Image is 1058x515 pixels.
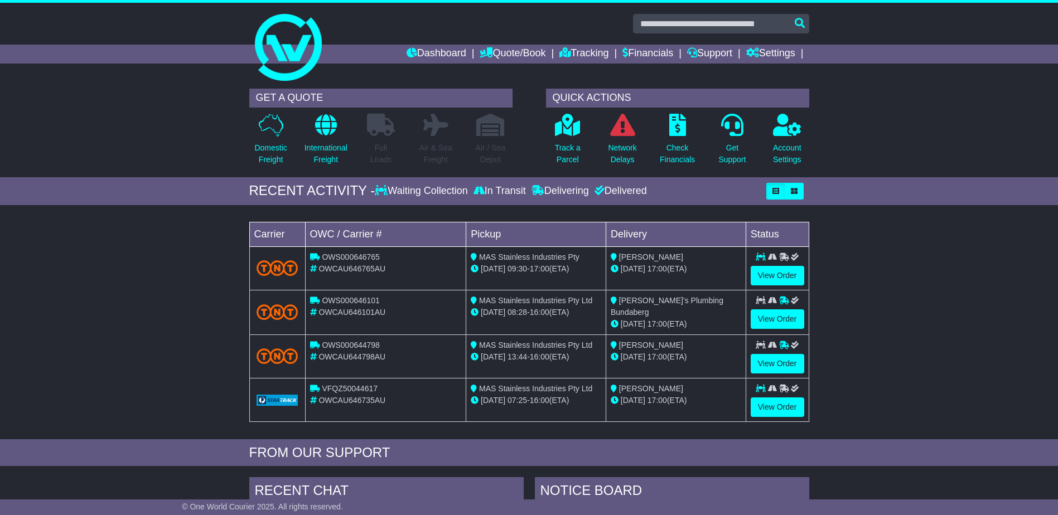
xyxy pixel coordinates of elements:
[508,264,527,273] span: 09:30
[546,89,809,108] div: QUICK ACTIONS
[481,264,505,273] span: [DATE]
[718,113,746,172] a: GetSupport
[479,384,592,393] span: MAS Stainless Industries Pty Ltd
[592,185,647,197] div: Delivered
[535,477,809,507] div: NOTICE BOARD
[648,264,667,273] span: 17:00
[322,384,378,393] span: VFQZ50044617
[249,89,513,108] div: GET A QUOTE
[687,45,732,64] a: Support
[508,396,527,405] span: 07:25
[481,352,505,361] span: [DATE]
[257,260,298,275] img: TNT_Domestic.png
[718,142,746,166] p: Get Support
[305,222,466,246] td: OWC / Carrier #
[746,222,809,246] td: Status
[530,396,549,405] span: 16:00
[621,352,645,361] span: [DATE]
[466,222,606,246] td: Pickup
[367,142,395,166] p: Full Loads
[608,142,636,166] p: Network Delays
[257,395,298,406] img: GetCarrierServiceLogo
[419,142,452,166] p: Air & Sea Freight
[529,185,592,197] div: Delivering
[481,308,505,317] span: [DATE]
[479,252,579,261] span: MAS Stainless Industries Pty
[322,252,380,261] span: OWS000646765
[659,113,695,172] a: CheckFinancials
[257,348,298,363] img: TNT_Domestic.png
[318,352,385,361] span: OWCAU644798AU
[476,142,506,166] p: Air / Sea Depot
[606,222,746,246] td: Delivery
[249,445,809,461] div: FROM OUR SUPPORT
[305,142,347,166] p: International Freight
[407,45,466,64] a: Dashboard
[471,263,601,275] div: - (ETA)
[471,351,601,363] div: - (ETA)
[559,45,608,64] a: Tracking
[648,396,667,405] span: 17:00
[611,263,741,275] div: (ETA)
[611,351,741,363] div: (ETA)
[619,341,683,349] span: [PERSON_NAME]
[607,113,637,172] a: NetworkDelays
[471,395,601,406] div: - (ETA)
[619,252,683,261] span: [PERSON_NAME]
[257,304,298,319] img: TNT_Domestic.png
[480,45,545,64] a: Quote/Book
[254,142,287,166] p: Domestic Freight
[621,264,645,273] span: [DATE]
[182,502,343,511] span: © One World Courier 2025. All rights reserved.
[479,296,592,305] span: MAS Stainless Industries Pty Ltd
[481,396,505,405] span: [DATE]
[318,308,385,317] span: OWCAU646101AU
[471,307,601,318] div: - (ETA)
[746,45,795,64] a: Settings
[530,264,549,273] span: 17:00
[773,142,801,166] p: Account Settings
[304,113,348,172] a: InternationalFreight
[751,266,804,285] a: View Order
[318,396,385,405] span: OWCAU646735AU
[554,113,581,172] a: Track aParcel
[479,341,592,349] span: MAS Stainless Industries Pty Ltd
[530,308,549,317] span: 16:00
[471,185,529,197] div: In Transit
[318,264,385,273] span: OWCAU646765AU
[508,308,527,317] span: 08:28
[249,222,305,246] td: Carrier
[648,319,667,328] span: 17:00
[648,352,667,361] span: 17:00
[530,352,549,361] span: 16:00
[751,397,804,417] a: View Order
[249,183,375,199] div: RECENT ACTIVITY -
[254,113,287,172] a: DomesticFreight
[772,113,802,172] a: AccountSettings
[508,352,527,361] span: 13:44
[322,296,380,305] span: OWS000646101
[611,296,723,317] span: [PERSON_NAME]'s Plumbing Bundaberg
[660,142,695,166] p: Check Financials
[751,354,804,373] a: View Order
[621,319,645,328] span: [DATE]
[619,384,683,393] span: [PERSON_NAME]
[622,45,673,64] a: Financials
[249,477,524,507] div: RECENT CHAT
[611,395,741,406] div: (ETA)
[751,309,804,329] a: View Order
[322,341,380,349] span: OWS000644798
[555,142,581,166] p: Track a Parcel
[375,185,470,197] div: Waiting Collection
[611,318,741,330] div: (ETA)
[621,396,645,405] span: [DATE]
